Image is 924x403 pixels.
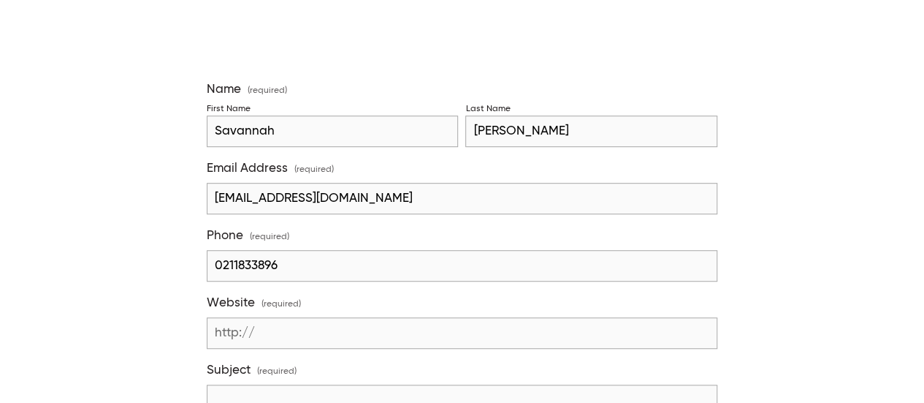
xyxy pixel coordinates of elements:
[465,104,510,115] div: Last Name
[257,362,297,382] span: (required)
[207,295,255,311] span: Website
[207,161,288,176] span: Email Address
[207,317,262,349] span: http://
[207,104,251,115] div: First Name
[261,295,301,315] span: (required)
[207,363,251,378] span: Subject
[207,228,243,244] span: Phone
[207,82,241,97] span: Name
[294,160,334,180] span: (required)
[248,86,287,95] span: (required)
[250,227,289,247] span: (required)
